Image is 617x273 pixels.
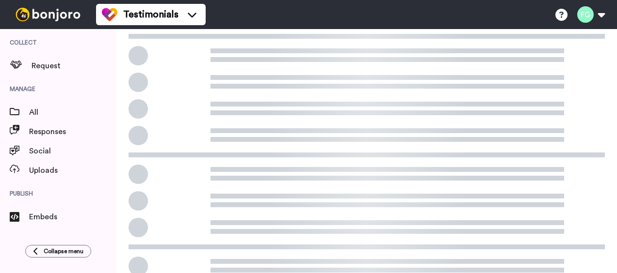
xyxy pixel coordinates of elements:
[25,245,91,258] button: Collapse menu
[12,8,84,21] img: bj-logo-header-white.svg
[123,8,179,21] span: Testimonials
[44,247,83,255] span: Collapse menu
[29,126,116,137] span: Responses
[29,106,116,118] span: All
[29,165,116,176] span: Uploads
[102,7,117,22] img: tm-color.svg
[32,60,116,72] span: Request
[29,211,116,223] span: Embeds
[29,145,116,157] span: Social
